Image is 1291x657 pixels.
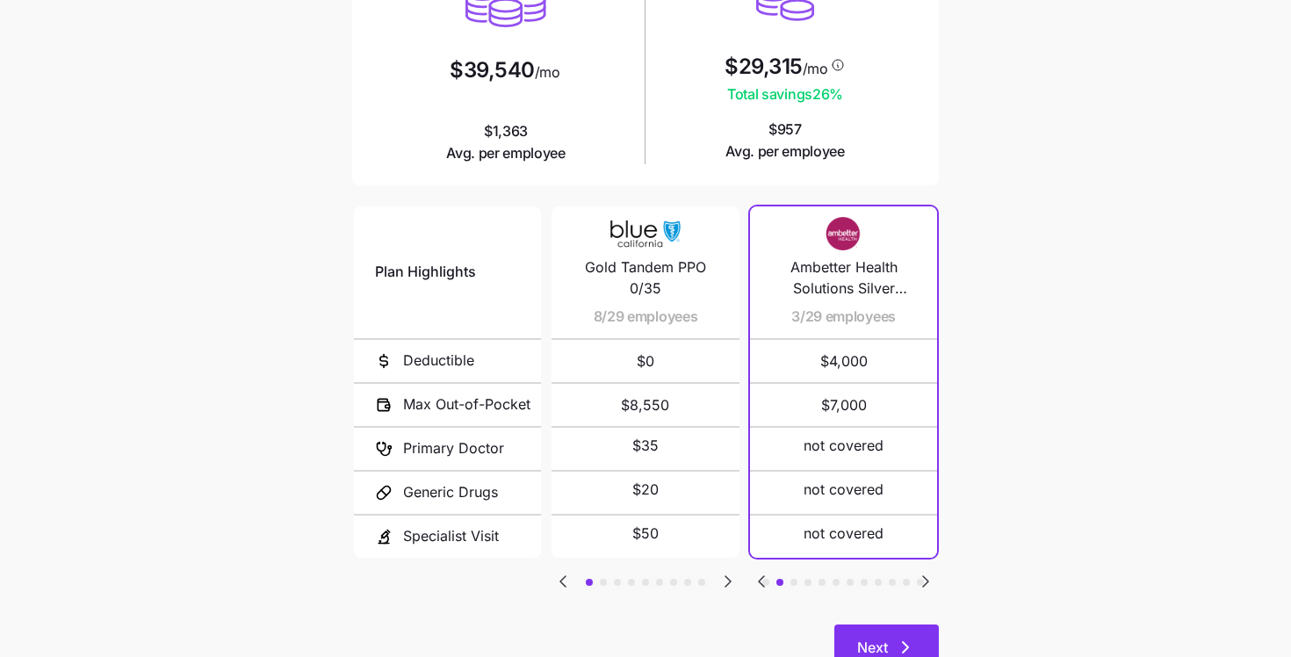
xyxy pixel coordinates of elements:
[804,435,884,457] span: not covered
[573,256,718,300] span: Gold Tandem PPO 0/35
[632,435,659,457] span: $35
[403,525,499,547] span: Specialist Visit
[632,523,659,545] span: $50
[573,340,718,382] span: $0
[535,65,560,79] span: /mo
[552,571,573,592] svg: Go to previous slide
[446,120,566,164] span: $1,363
[725,119,845,162] span: $957
[791,306,896,328] span: 3/29 employees
[725,141,845,162] span: Avg. per employee
[751,571,772,592] svg: Go to previous slide
[594,306,698,328] span: 8/29 employees
[803,61,828,76] span: /mo
[450,60,535,81] span: $39,540
[915,571,936,592] svg: Go to next slide
[403,437,504,459] span: Primary Doctor
[771,340,916,382] span: $4,000
[403,393,530,415] span: Max Out-of-Pocket
[403,481,498,503] span: Generic Drugs
[573,384,718,426] span: $8,550
[750,570,773,593] button: Go to previous slide
[632,479,659,501] span: $20
[446,142,566,164] span: Avg. per employee
[804,523,884,545] span: not covered
[914,570,937,593] button: Go to next slide
[375,261,476,283] span: Plan Highlights
[725,83,846,105] span: Total savings 26 %
[717,570,739,593] button: Go to next slide
[552,570,574,593] button: Go to previous slide
[725,56,803,77] span: $29,315
[610,217,681,250] img: Carrier
[718,571,739,592] svg: Go to next slide
[771,256,916,300] span: Ambetter Health Solutions Silver Copay HSA 4000
[804,479,884,501] span: not covered
[771,384,916,426] span: $7,000
[809,217,879,250] img: Carrier
[403,350,474,372] span: Deductible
